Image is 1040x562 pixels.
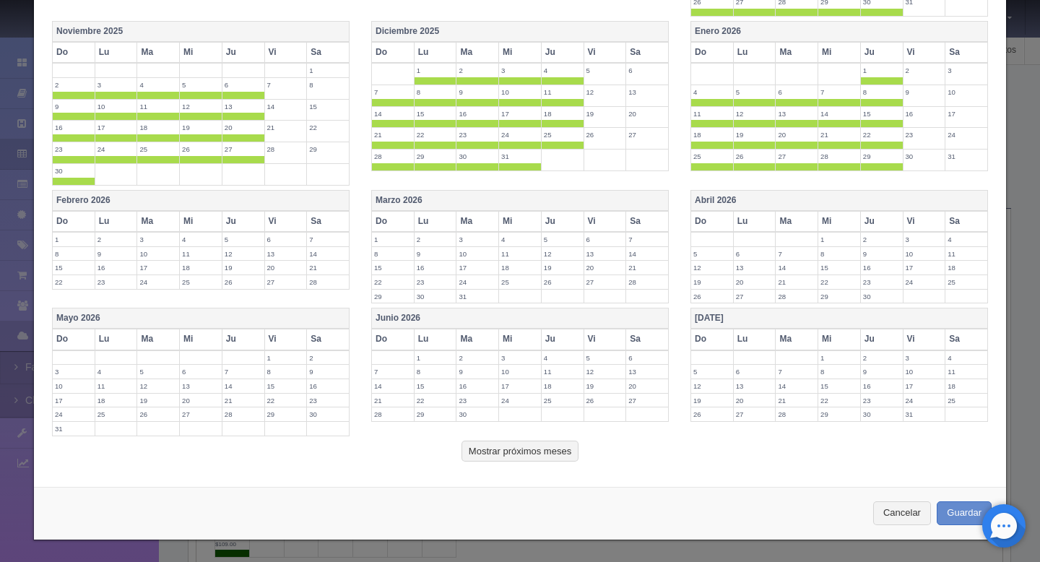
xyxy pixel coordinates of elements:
label: 12 [584,365,626,379]
label: 27 [734,407,776,421]
label: 17 [95,121,137,134]
label: 30 [861,407,903,421]
label: 26 [691,290,733,303]
label: 25 [542,128,584,142]
label: 24 [945,128,987,142]
label: 11 [180,247,222,261]
label: 5 [734,85,776,99]
label: 13 [584,247,626,261]
label: 17 [903,261,945,274]
label: 17 [945,107,987,121]
label: 23 [95,275,137,289]
th: Enero 2026 [691,22,988,43]
label: 23 [903,128,945,142]
label: 5 [691,247,733,261]
label: 25 [499,275,541,289]
th: Ma [456,42,499,63]
label: 4 [945,351,987,365]
label: 7 [818,85,860,99]
label: 22 [265,394,307,407]
label: 19 [584,379,626,393]
label: 2 [53,78,95,92]
label: 10 [945,85,987,99]
label: 10 [903,247,945,261]
label: 2 [861,233,903,246]
label: 6 [626,351,668,365]
label: 9 [456,365,498,379]
label: 20 [734,275,776,289]
label: 16 [53,121,95,134]
label: 2 [95,233,137,246]
label: 10 [499,365,541,379]
label: 11 [542,365,584,379]
label: 5 [584,351,626,365]
label: 20 [222,121,264,134]
label: 9 [53,100,95,113]
label: 27 [626,394,668,407]
label: 13 [776,107,818,121]
label: 1 [415,64,456,77]
label: 18 [180,261,222,274]
label: 31 [945,150,987,163]
label: 6 [734,365,776,379]
label: 16 [415,261,456,274]
label: 10 [137,247,179,261]
label: 15 [372,261,414,274]
label: 19 [180,121,222,134]
label: 26 [584,128,626,142]
label: 3 [499,351,541,365]
label: 30 [903,150,945,163]
label: 3 [903,233,945,246]
label: 13 [626,365,668,379]
label: 16 [456,107,498,121]
label: 14 [222,379,264,393]
label: 8 [307,78,349,92]
label: 6 [180,365,222,379]
label: 26 [137,407,179,421]
label: 17 [53,394,95,407]
label: 25 [180,275,222,289]
label: 8 [372,247,414,261]
label: 23 [861,394,903,407]
label: 6 [584,233,626,246]
label: 27 [222,142,264,156]
label: 21 [626,261,668,274]
th: Do [372,42,415,63]
label: 26 [542,275,584,289]
label: 9 [456,85,498,99]
label: 13 [222,100,264,113]
label: 1 [53,233,95,246]
label: 17 [499,107,541,121]
label: 3 [53,365,95,379]
label: 10 [499,85,541,99]
label: 13 [734,261,776,274]
label: 8 [415,85,456,99]
label: 26 [691,407,733,421]
label: 24 [456,275,498,289]
label: 31 [499,150,541,163]
label: 16 [903,107,945,121]
label: 24 [499,128,541,142]
label: 22 [818,394,860,407]
label: 18 [691,128,733,142]
label: 8 [818,247,860,261]
label: 18 [542,107,584,121]
label: 2 [861,351,903,365]
label: 12 [691,379,733,393]
label: 28 [818,150,860,163]
label: 23 [456,128,498,142]
label: 4 [542,351,584,365]
label: 11 [945,247,987,261]
label: 7 [626,233,668,246]
label: 3 [137,233,179,246]
label: 14 [776,261,818,274]
label: 20 [626,379,668,393]
label: 2 [415,233,456,246]
label: 12 [691,261,733,274]
label: 28 [372,150,414,163]
label: 4 [95,365,137,379]
label: 15 [265,379,307,393]
label: 27 [776,150,818,163]
label: 11 [542,85,584,99]
label: 11 [137,100,179,113]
